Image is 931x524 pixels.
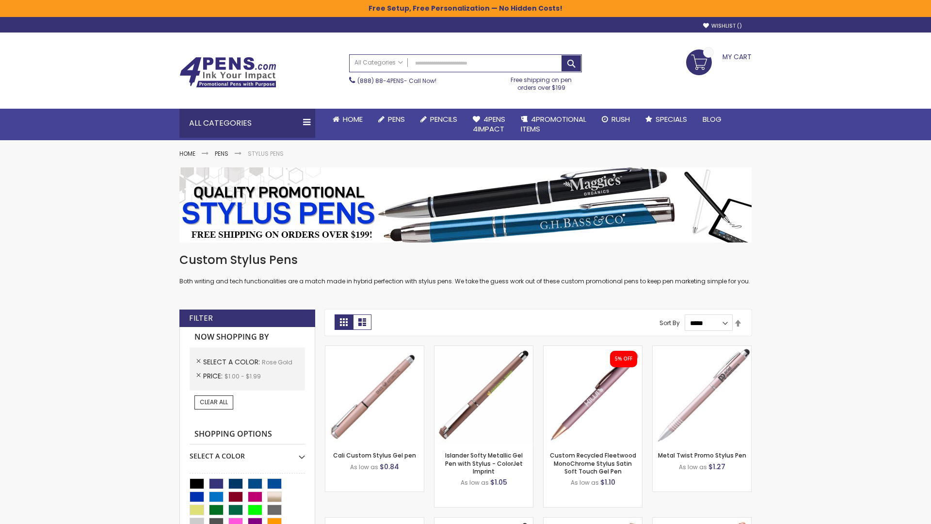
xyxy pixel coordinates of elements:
[335,314,353,330] strong: Grid
[521,114,586,134] span: 4PROMOTIONAL ITEMS
[203,357,262,367] span: Select A Color
[189,313,213,324] strong: Filter
[357,77,436,85] span: - Call Now!
[465,109,513,140] a: 4Pens4impact
[513,109,594,140] a: 4PROMOTIONALITEMS
[370,109,413,130] a: Pens
[658,451,746,459] a: Metal Twist Promo Stylus Pen
[544,346,642,444] img: Custom Recycled Fleetwood MonoChrome Stylus Satin Soft Touch Gel Pen-Rose Gold
[594,109,638,130] a: Rush
[501,72,582,92] div: Free shipping on pen orders over $199
[190,327,305,347] strong: Now Shopping by
[679,463,707,471] span: As low as
[653,345,751,354] a: Metal Twist Promo Stylus Pen-Rose gold
[179,109,315,138] div: All Categories
[354,59,403,66] span: All Categories
[357,77,404,85] a: (888) 88-4PENS
[179,167,752,243] img: Stylus Pens
[203,371,225,381] span: Price
[190,444,305,461] div: Select A Color
[325,345,424,354] a: Cali Custom Stylus Gel pen-Rose Gold
[434,345,533,354] a: Islander Softy Metallic Gel Pen with Stylus - ColorJet Imprint-Rose Gold
[200,398,228,406] span: Clear All
[611,114,630,124] span: Rush
[325,109,370,130] a: Home
[461,478,489,487] span: As low as
[179,252,752,268] h1: Custom Stylus Pens
[490,477,507,487] span: $1.05
[350,55,408,71] a: All Categories
[473,114,505,134] span: 4Pens 4impact
[225,372,261,380] span: $1.00 - $1.99
[550,451,636,475] a: Custom Recycled Fleetwood MonoChrome Stylus Satin Soft Touch Gel Pen
[544,345,642,354] a: Custom Recycled Fleetwood MonoChrome Stylus Satin Soft Touch Gel Pen-Rose Gold
[179,252,752,286] div: Both writing and tech functionalities are a match made in hybrid perfection with stylus pens. We ...
[380,462,399,472] span: $0.84
[656,114,687,124] span: Specials
[571,478,599,487] span: As low as
[388,114,405,124] span: Pens
[248,149,284,158] strong: Stylus Pens
[343,114,363,124] span: Home
[262,358,292,366] span: Rose Gold
[430,114,457,124] span: Pencils
[350,463,378,471] span: As low as
[434,346,533,444] img: Islander Softy Metallic Gel Pen with Stylus - ColorJet Imprint-Rose Gold
[215,149,228,158] a: Pens
[413,109,465,130] a: Pencils
[445,451,523,475] a: Islander Softy Metallic Gel Pen with Stylus - ColorJet Imprint
[194,395,233,409] a: Clear All
[190,424,305,445] strong: Shopping Options
[653,346,751,444] img: Metal Twist Promo Stylus Pen-Rose gold
[695,109,729,130] a: Blog
[179,57,276,88] img: 4Pens Custom Pens and Promotional Products
[703,22,742,30] a: Wishlist
[703,114,722,124] span: Blog
[325,346,424,444] img: Cali Custom Stylus Gel pen-Rose Gold
[708,462,725,472] span: $1.27
[179,149,195,158] a: Home
[615,356,632,362] div: 5% OFF
[638,109,695,130] a: Specials
[659,319,680,327] label: Sort By
[333,451,416,459] a: Cali Custom Stylus Gel pen
[600,477,615,487] span: $1.10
